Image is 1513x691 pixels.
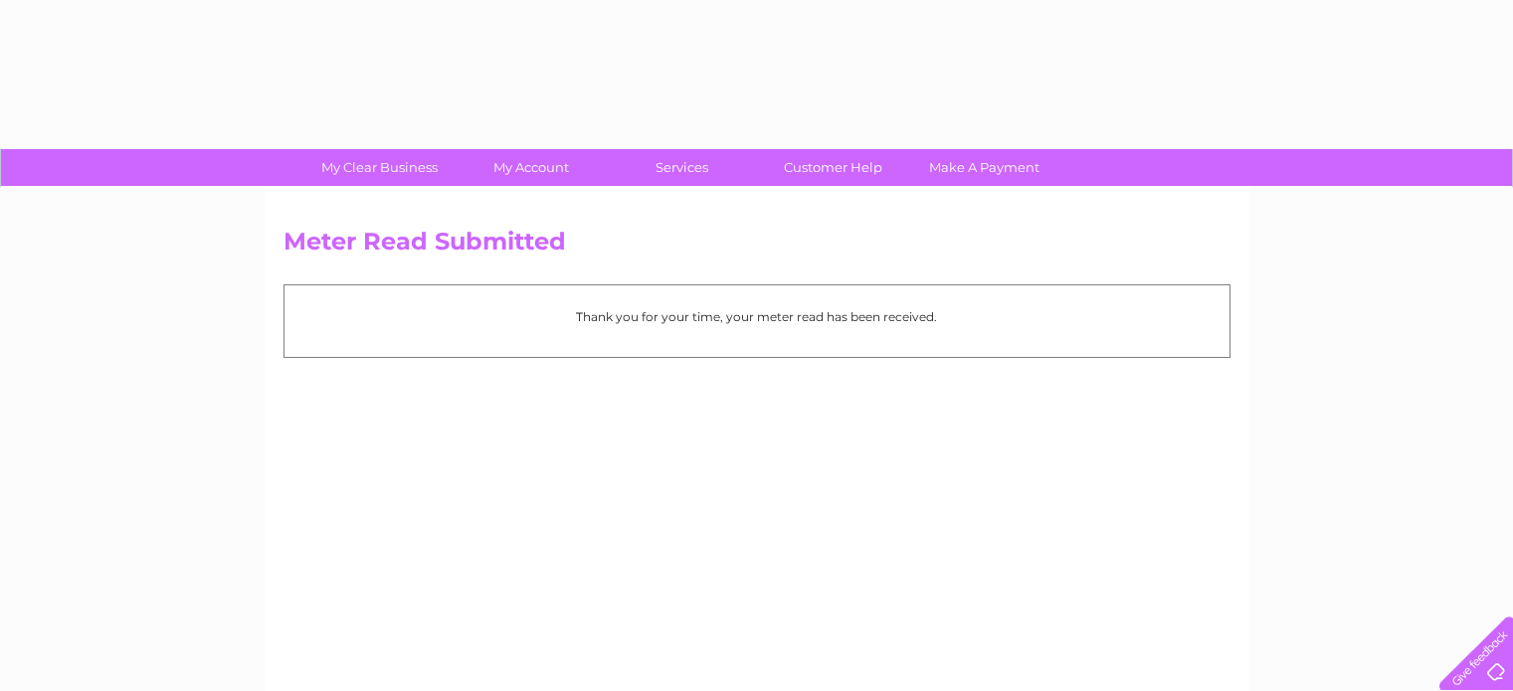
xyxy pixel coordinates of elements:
[284,228,1230,265] h2: Meter Read Submitted
[600,149,764,186] a: Services
[297,149,462,186] a: My Clear Business
[449,149,613,186] a: My Account
[294,307,1220,326] p: Thank you for your time, your meter read has been received.
[751,149,915,186] a: Customer Help
[902,149,1066,186] a: Make A Payment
